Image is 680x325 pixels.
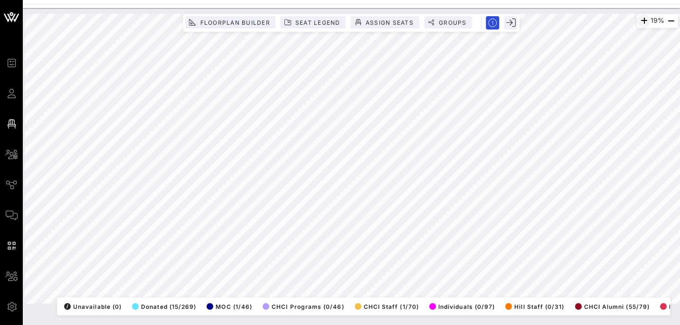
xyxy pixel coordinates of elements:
div: 19% [637,14,678,28]
span: Floorplan Builder [199,19,270,26]
div: / [64,303,71,310]
button: /Unavailable (0) [61,300,122,313]
span: Groups [438,19,467,26]
button: CHCI Alumni (55/79) [572,300,650,313]
button: CHCI Programs (0/46) [260,300,344,313]
span: Unavailable (0) [64,303,122,310]
button: Groups [424,16,472,29]
span: CHCI Alumni (55/79) [575,303,650,310]
span: Assign Seats [365,19,414,26]
button: CHCI Staff (1/70) [352,300,419,313]
button: MOC (1/46) [204,300,252,313]
span: Individuals (0/97) [429,303,495,310]
span: Seat Legend [295,19,340,26]
span: Donated (15/269) [132,303,196,310]
span: CHCI Programs (0/46) [263,303,344,310]
button: Donated (15/269) [129,300,196,313]
button: Individuals (0/97) [426,300,495,313]
span: Hill Staff (0/31) [505,303,564,310]
button: Seat Legend [281,16,346,29]
span: CHCI Staff (1/70) [355,303,419,310]
button: Assign Seats [351,16,419,29]
button: Floorplan Builder [185,16,275,29]
span: MOC (1/46) [207,303,252,310]
button: Hill Staff (0/31) [502,300,564,313]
